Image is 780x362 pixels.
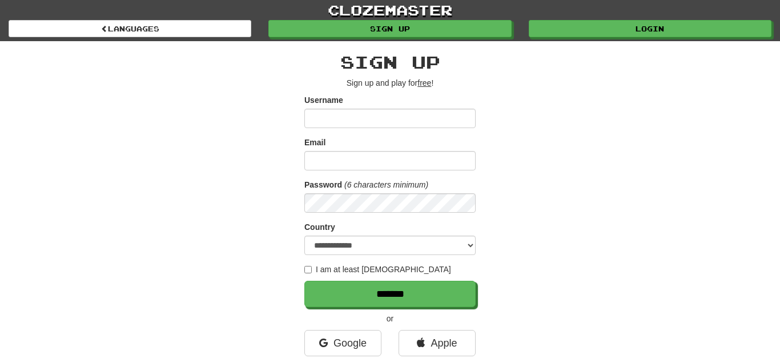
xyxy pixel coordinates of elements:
input: I am at least [DEMOGRAPHIC_DATA] [304,266,312,273]
a: Languages [9,20,251,37]
label: Username [304,94,343,106]
h2: Sign up [304,53,476,71]
label: Password [304,179,342,190]
u: free [417,78,431,87]
label: I am at least [DEMOGRAPHIC_DATA] [304,264,451,275]
label: Email [304,137,325,148]
a: Login [529,20,771,37]
label: Country [304,221,335,233]
p: or [304,313,476,324]
em: (6 characters minimum) [344,180,428,189]
a: Apple [399,330,476,356]
a: Google [304,330,381,356]
p: Sign up and play for ! [304,77,476,89]
a: Sign up [268,20,511,37]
